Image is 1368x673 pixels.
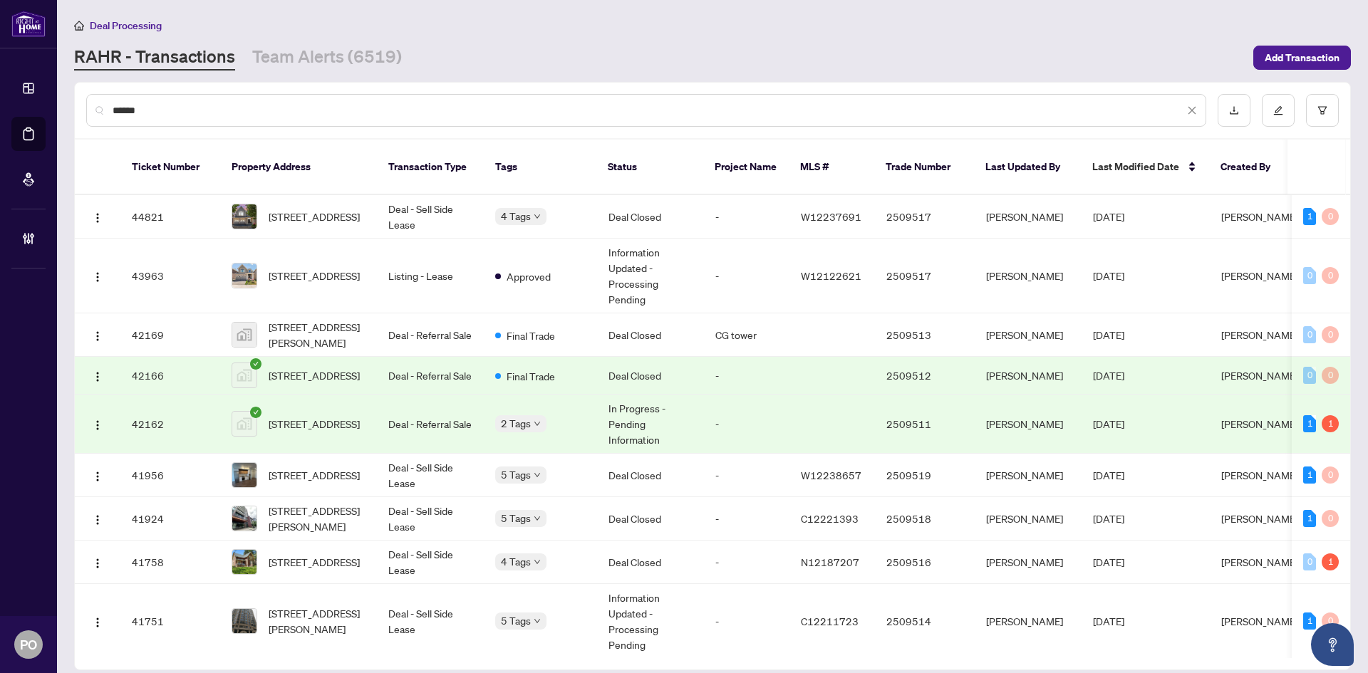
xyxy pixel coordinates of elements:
[120,497,220,541] td: 41924
[1093,555,1124,568] span: [DATE]
[801,469,861,481] span: W12238657
[1303,466,1316,484] div: 1
[1093,469,1124,481] span: [DATE]
[1262,94,1295,127] button: edit
[597,454,704,497] td: Deal Closed
[232,550,256,574] img: thumbnail-img
[501,510,531,526] span: 5 Tags
[801,269,861,282] span: W12122621
[1322,326,1339,343] div: 0
[92,617,103,628] img: Logo
[92,271,103,283] img: Logo
[534,515,541,522] span: down
[875,195,975,239] td: 2509517
[377,195,484,239] td: Deal - Sell Side Lease
[92,471,103,482] img: Logo
[703,140,789,195] th: Project Name
[1303,326,1316,343] div: 0
[534,617,541,625] span: down
[269,319,366,350] span: [STREET_ADDRESS][PERSON_NAME]
[86,205,109,228] button: Logo
[975,357,1082,395] td: [PERSON_NAME]
[377,140,484,195] th: Transaction Type
[704,395,789,454] td: -
[704,239,789,313] td: -
[86,464,109,486] button: Logo
[1093,615,1124,627] span: [DATE]
[597,584,704,659] td: Information Updated - Processing Pending
[975,195,1082,239] td: [PERSON_NAME]
[1306,94,1339,127] button: filter
[250,358,261,370] span: check-circle
[1265,46,1339,69] span: Add Transaction
[975,497,1082,541] td: [PERSON_NAME]
[975,313,1082,357] td: [PERSON_NAME]
[1303,415,1316,432] div: 1
[377,541,484,584] td: Deal - Sell Side Lease
[1093,328,1124,341] span: [DATE]
[534,558,541,565] span: down
[875,239,975,313] td: 2509517
[1322,510,1339,527] div: 0
[232,412,256,436] img: thumbnail-img
[975,239,1082,313] td: [PERSON_NAME]
[1093,417,1124,430] span: [DATE]
[534,420,541,427] span: down
[86,551,109,573] button: Logo
[92,371,103,382] img: Logo
[501,415,531,432] span: 2 Tags
[704,357,789,395] td: -
[1221,369,1298,382] span: [PERSON_NAME]
[232,363,256,387] img: thumbnail-img
[250,407,261,418] span: check-circle
[232,506,256,531] img: thumbnail-img
[507,328,555,343] span: Final Trade
[801,555,859,568] span: N12187207
[232,609,256,633] img: thumbnail-img
[1221,328,1298,341] span: [PERSON_NAME]
[975,395,1082,454] td: [PERSON_NAME]
[120,357,220,395] td: 42166
[975,454,1082,497] td: [PERSON_NAME]
[1322,466,1339,484] div: 0
[1092,159,1179,174] span: Last Modified Date
[1303,267,1316,284] div: 0
[534,471,541,479] span: down
[1221,417,1298,430] span: [PERSON_NAME]
[120,239,220,313] td: 43963
[269,467,360,483] span: [STREET_ADDRESS]
[875,313,975,357] td: 2509513
[86,610,109,632] button: Logo
[92,330,103,342] img: Logo
[501,208,531,224] span: 4 Tags
[1093,269,1124,282] span: [DATE]
[377,239,484,313] td: Listing - Lease
[801,512,859,525] span: C12221393
[92,514,103,526] img: Logo
[269,554,360,570] span: [STREET_ADDRESS]
[875,357,975,395] td: 2509512
[86,412,109,435] button: Logo
[11,11,46,37] img: logo
[1221,615,1298,627] span: [PERSON_NAME]
[90,19,162,32] span: Deal Processing
[501,612,531,629] span: 5 Tags
[875,395,975,454] td: 2509511
[1303,367,1316,384] div: 0
[975,584,1082,659] td: [PERSON_NAME]
[377,454,484,497] td: Deal - Sell Side Lease
[252,45,402,71] a: Team Alerts (6519)
[1209,140,1300,195] th: Created By
[1253,46,1351,70] button: Add Transaction
[597,195,704,239] td: Deal Closed
[597,497,704,541] td: Deal Closed
[232,204,256,229] img: thumbnail-img
[86,264,109,287] button: Logo
[269,367,360,383] span: [STREET_ADDRESS]
[269,503,366,534] span: [STREET_ADDRESS][PERSON_NAME]
[1311,623,1354,666] button: Open asap
[704,497,789,541] td: -
[86,364,109,387] button: Logo
[220,140,377,195] th: Property Address
[269,209,360,224] span: [STREET_ADDRESS]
